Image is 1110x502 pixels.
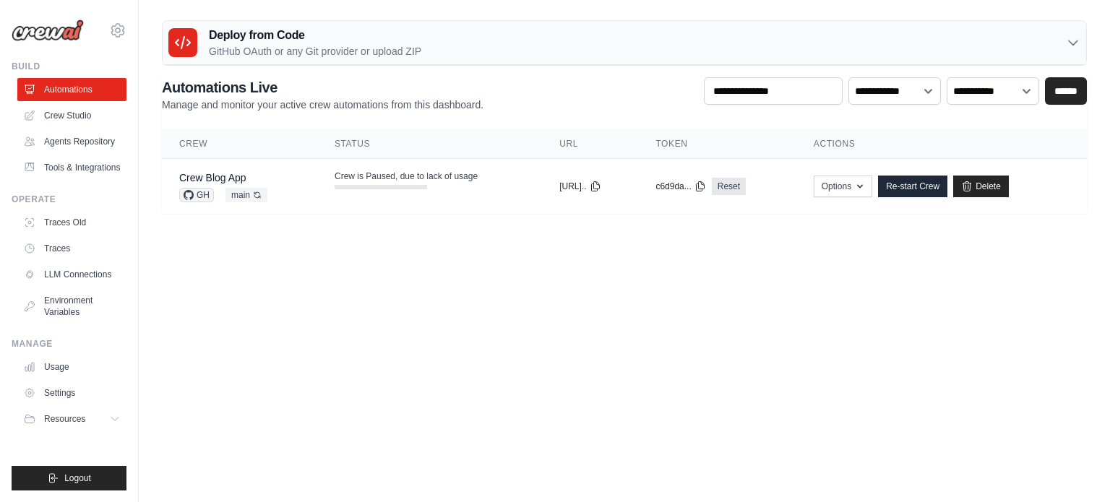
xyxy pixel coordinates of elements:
[12,61,126,72] div: Build
[335,170,478,182] span: Crew is Paused, due to lack of usage
[162,98,483,112] p: Manage and monitor your active crew automations from this dashboard.
[953,176,1009,197] a: Delete
[17,407,126,430] button: Resources
[12,194,126,205] div: Operate
[44,413,85,425] span: Resources
[17,156,126,179] a: Tools & Integrations
[17,104,126,127] a: Crew Studio
[17,237,126,260] a: Traces
[655,181,705,192] button: c6d9da...
[17,263,126,286] a: LLM Connections
[209,27,421,44] h3: Deploy from Code
[179,188,214,202] span: GH
[17,355,126,378] a: Usage
[712,178,746,195] a: Reset
[17,130,126,153] a: Agents Repository
[225,188,267,202] span: main
[12,466,126,490] button: Logout
[814,176,872,197] button: Options
[17,211,126,234] a: Traces Old
[542,129,638,159] th: URL
[796,129,1087,159] th: Actions
[209,44,421,59] p: GitHub OAuth or any Git provider or upload ZIP
[64,472,91,484] span: Logout
[317,129,542,159] th: Status
[17,381,126,404] a: Settings
[878,176,947,197] a: Re-start Crew
[162,77,483,98] h2: Automations Live
[17,289,126,324] a: Environment Variables
[17,78,126,101] a: Automations
[179,172,246,183] a: Crew Blog App
[12,338,126,350] div: Manage
[12,20,84,41] img: Logo
[638,129,796,159] th: Token
[162,129,317,159] th: Crew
